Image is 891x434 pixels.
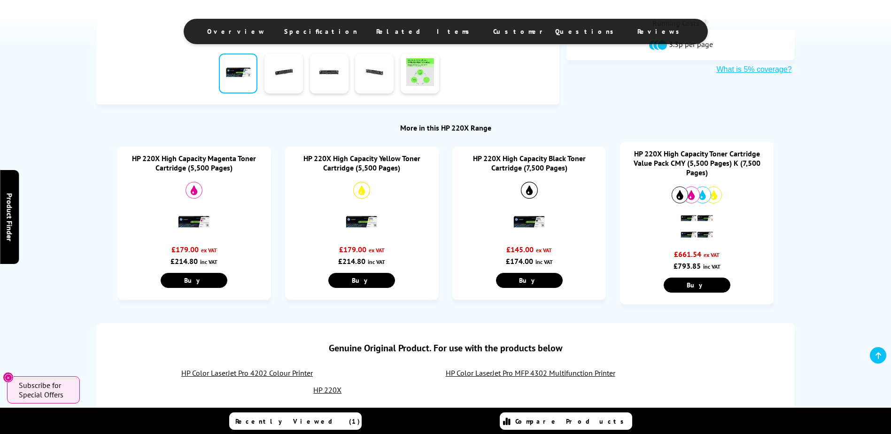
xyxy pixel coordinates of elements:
[376,27,474,36] span: Related Items
[627,261,767,271] div: £793.85
[369,247,385,254] span: ex VAT
[353,182,370,199] img: Yellow
[714,65,795,74] button: What is 5% coverage?
[500,412,632,430] a: Compare Products
[124,245,264,254] div: £179.00
[292,245,432,254] div: £179.00
[368,258,385,265] span: inc VAT
[200,258,217,265] span: inc VAT
[637,27,684,36] span: Reviews
[313,385,341,395] a: HP 220X
[513,205,546,238] img: HP 220X High Capacity Black Toner Cartridge (7,500 Pages)
[284,27,357,36] span: Specification
[345,205,378,238] img: HP 220X High Capacity Yellow Toner Cartridge (5,500 Pages)
[207,27,265,36] span: Overview
[184,276,204,285] span: Buy
[229,412,362,430] a: Recently Viewed (1)
[515,417,629,426] span: Compare Products
[519,276,539,285] span: Buy
[634,149,760,177] a: HP 220X High Capacity Toner Cartridge Value Pack CMY (5,500 Pages) K (7,500 Pages)
[132,154,256,172] a: HP 220X High Capacity Magenta Toner Cartridge (5,500 Pages)
[5,193,14,241] span: Product Finder
[681,210,713,243] img: HP 220X High Capacity Toner Cartridge Value Pack CMY (5,500 Pages) K (7,500 Pages)
[536,247,552,254] span: ex VAT
[201,247,217,254] span: ex VAT
[521,182,538,199] img: Black
[303,154,420,172] a: HP 220X High Capacity Yellow Toner Cartridge (5,500 Pages)
[292,256,432,266] div: £214.80
[473,154,586,172] a: HP 220X High Capacity Black Toner Cartridge (7,500 Pages)
[704,251,720,258] span: ex VAT
[535,258,553,265] span: inc VAT
[400,123,491,132] a: More in this HP 220X Range
[186,182,202,199] img: Magenta
[446,368,615,378] a: HP Color LaserJet Pro MFP 4302 Multifunction Printer
[3,372,14,383] button: Close
[627,249,767,259] div: £661.54
[687,281,707,289] span: Buy
[106,333,785,364] div: Genuine Original Product. For use with the products below
[352,276,372,285] span: Buy
[124,256,264,266] div: £214.80
[19,380,70,399] span: Subscribe for Special Offers
[459,256,599,266] div: £174.00
[493,27,619,36] span: Customer Questions
[703,263,721,270] span: inc VAT
[181,368,313,378] a: HP Color LaserJet Pro 4202 Colour Printer
[235,417,360,426] span: Recently Viewed (1)
[178,205,210,238] img: HP 220X High Capacity Magenta Toner Cartridge (5,500 Pages)
[459,245,599,254] div: £145.00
